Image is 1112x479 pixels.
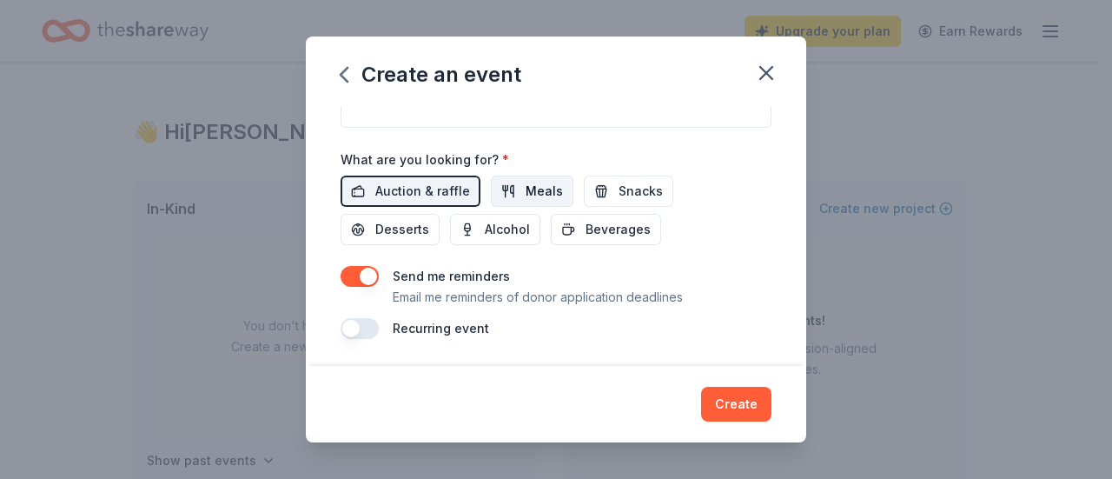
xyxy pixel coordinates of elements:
[701,387,771,422] button: Create
[341,214,440,245] button: Desserts
[375,181,470,202] span: Auction & raffle
[393,269,510,283] label: Send me reminders
[375,219,429,240] span: Desserts
[341,151,509,169] label: What are you looking for?
[586,219,651,240] span: Beverages
[491,176,573,207] button: Meals
[551,214,661,245] button: Beverages
[393,321,489,336] label: Recurring event
[341,176,480,207] button: Auction & raffle
[485,219,530,240] span: Alcohol
[619,181,663,202] span: Snacks
[450,214,540,245] button: Alcohol
[526,181,563,202] span: Meals
[584,176,673,207] button: Snacks
[393,287,683,308] p: Email me reminders of donor application deadlines
[341,61,521,89] div: Create an event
